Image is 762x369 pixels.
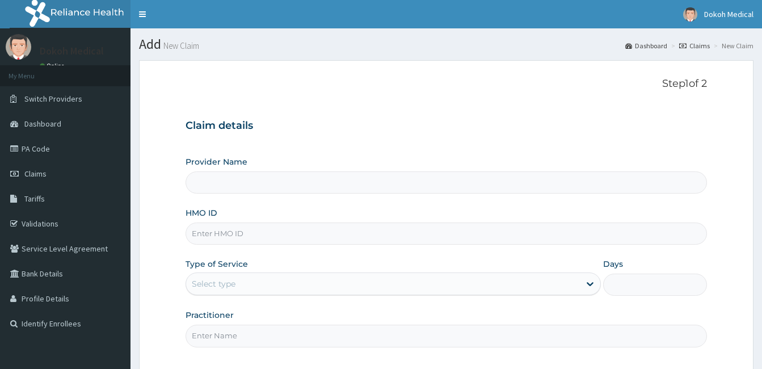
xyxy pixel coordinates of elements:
a: Dashboard [625,41,667,51]
span: Claims [24,169,47,179]
h3: Claim details [186,120,707,132]
label: Practitioner [186,309,234,321]
label: Days [603,258,623,270]
a: Claims [679,41,710,51]
h1: Add [139,37,753,52]
span: Tariffs [24,194,45,204]
span: Dashboard [24,119,61,129]
img: User Image [683,7,697,22]
small: New Claim [161,41,199,50]
label: Provider Name [186,156,247,167]
p: Step 1 of 2 [186,78,707,90]
li: New Claim [711,41,753,51]
img: User Image [6,34,31,60]
span: Dokoh Medical [704,9,753,19]
input: Enter Name [186,325,707,347]
p: Dokoh Medical [40,46,104,56]
label: HMO ID [186,207,217,219]
label: Type of Service [186,258,248,270]
input: Enter HMO ID [186,223,707,245]
div: Select type [192,278,235,290]
span: Switch Providers [24,94,82,104]
a: Online [40,62,67,70]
